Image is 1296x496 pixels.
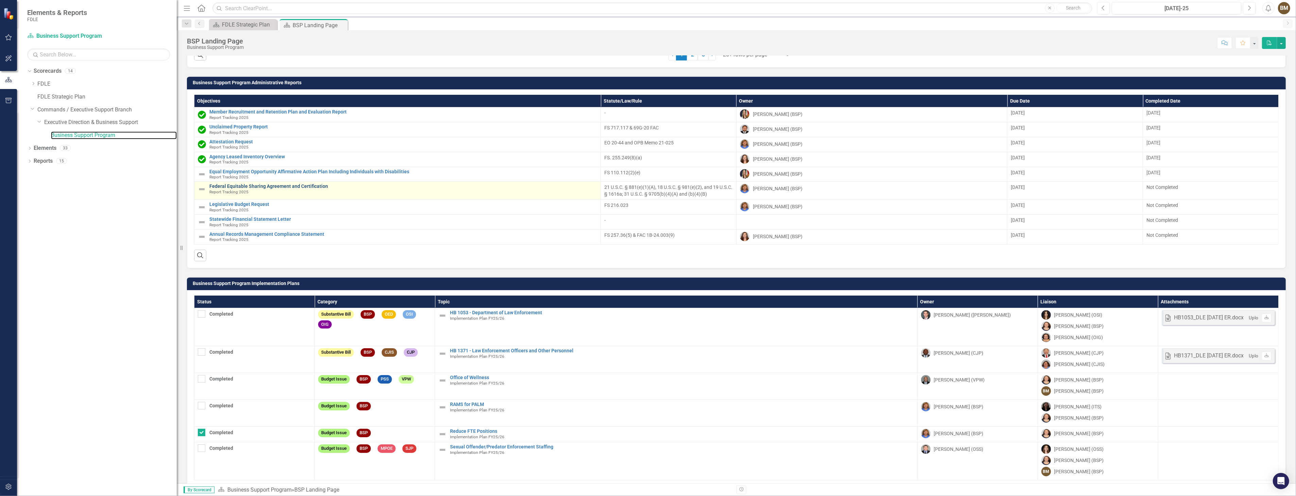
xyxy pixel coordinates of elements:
[209,115,248,120] span: Report Tracking 2025
[601,167,737,182] td: Double-Click to Edit
[435,427,917,442] td: Double-Click to Edit Right Click for Context Menu
[209,109,597,114] a: Member Recruitment and Retention Plan and Evaluation Report
[604,232,675,238] span: FS 257.36(5) & FAC 1B-24.003(9)
[198,203,206,211] img: Not Defined
[1054,334,1103,341] div: [PERSON_NAME] (OIG)
[604,140,674,145] span: EO 20-44 and OPB Memo 21-025
[194,215,601,230] td: Double-Click to Edit Right Click for Context Menu
[194,229,601,244] td: Double-Click to Edit Right Click for Context Menu
[1114,4,1239,13] div: [DATE]-25
[1038,400,1158,427] td: Double-Click to Edit
[37,93,177,101] a: FDLE Strategic Plan
[438,403,447,411] img: Not Defined
[1143,107,1279,122] td: Double-Click to Edit
[209,175,248,179] span: Report Tracking 2025
[60,145,71,151] div: 33
[382,348,397,357] span: CJIS
[194,346,315,373] td: Double-Click to Edit
[1007,215,1143,230] td: Double-Click to Edit
[318,402,350,410] span: Budget Issue
[34,157,53,165] a: Reports
[1007,107,1143,122] td: Double-Click to Edit
[209,130,248,135] span: Report Tracking 2025
[450,402,914,407] a: RAMS for PALM
[753,156,802,162] div: [PERSON_NAME] (BSP)
[740,232,749,241] img: Julia Lycett
[1158,346,1278,373] td: Double-Click to Edit
[601,229,737,244] td: Double-Click to Edit
[736,215,1007,230] td: Double-Click to Edit
[753,111,802,118] div: [PERSON_NAME] (BSP)
[194,167,601,182] td: Double-Click to Edit Right Click for Context Menu
[194,152,601,167] td: Double-Click to Edit Right Click for Context Menu
[740,109,749,119] img: Samantha Andrews
[736,182,1007,200] td: Double-Click to Edit
[435,346,917,373] td: Double-Click to Edit Right Click for Context Menu
[1041,348,1051,358] img: Brett Kirkland
[921,375,931,385] img: Patrick Crough
[209,208,248,212] span: Report Tracking 2025
[315,442,435,480] td: Double-Click to Edit
[1041,429,1051,438] img: Elizabeth Martin
[1011,202,1025,208] span: [DATE]
[198,155,206,163] img: Complete
[934,446,984,453] div: [PERSON_NAME] (OSS)
[1038,442,1158,480] td: Double-Click to Edit
[65,68,76,74] div: 14
[1041,321,1051,331] img: Elizabeth Martin
[1007,167,1143,182] td: Double-Click to Edit
[194,400,315,427] td: Double-Click to Edit
[357,402,371,410] span: BSP
[917,346,1038,373] td: Double-Click to Edit
[194,137,601,152] td: Double-Click to Edit Right Click for Context Menu
[198,233,206,241] img: Not Defined
[1011,125,1025,130] span: [DATE]
[318,429,350,437] span: Budget Issue
[209,202,597,207] a: Legislative Budget Request
[198,185,206,193] img: Not Defined
[34,144,56,152] a: Elements
[37,106,177,114] a: Commands / Executive Support Branch
[450,408,504,412] span: Implementation Plan FY25/26
[736,152,1007,167] td: Double-Click to Edit
[1038,427,1158,442] td: Double-Click to Edit
[1054,376,1104,383] div: [PERSON_NAME] (BSP)
[934,430,984,437] div: [PERSON_NAME] (BSP)
[382,310,396,319] span: OED
[1146,110,1160,116] span: [DATE]
[917,427,1038,442] td: Double-Click to Edit
[1112,2,1241,14] button: [DATE]-25
[1054,457,1104,464] div: [PERSON_NAME] (BSP)
[1158,308,1278,346] td: Double-Click to Edit
[917,308,1038,346] td: Double-Click to Edit
[1143,167,1279,182] td: Double-Click to Edit
[357,444,371,453] span: BSP
[209,124,597,129] a: Unclaimed Property Report
[604,155,642,160] span: FS. 255.249(8)(a)
[1066,5,1081,11] span: Search
[1011,155,1025,160] span: [DATE]
[934,312,1011,318] div: [PERSON_NAME] ([PERSON_NAME])
[293,21,346,30] div: BSP Landing Page
[227,486,292,493] a: Business Support Program
[1038,373,1158,400] td: Double-Click to Edit
[1278,2,1290,14] button: BM
[1174,352,1244,360] div: HB1371_DLE [DATE] ER.docx
[1146,125,1160,130] span: [DATE]
[184,486,214,493] span: By Scorecard
[450,375,914,380] a: Office of Wellness
[1041,359,1051,369] img: Rachel Truxell
[209,154,597,159] a: Agency Leased Inventory Overview
[1143,215,1279,230] td: Double-Click to Edit
[921,402,931,411] img: Sharon Wester
[315,427,435,442] td: Double-Click to Edit
[1041,444,1051,454] img: Heather Faulkner
[1041,402,1051,411] img: Nicole Howard
[1038,346,1158,373] td: Double-Click to Edit
[1007,152,1143,167] td: Double-Click to Edit
[921,429,931,438] img: Sharon Wester
[1054,323,1104,330] div: [PERSON_NAME] (BSP)
[1011,110,1025,116] span: [DATE]
[438,430,447,438] img: Not Defined
[604,170,640,175] span: FS 110.112(2)(e)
